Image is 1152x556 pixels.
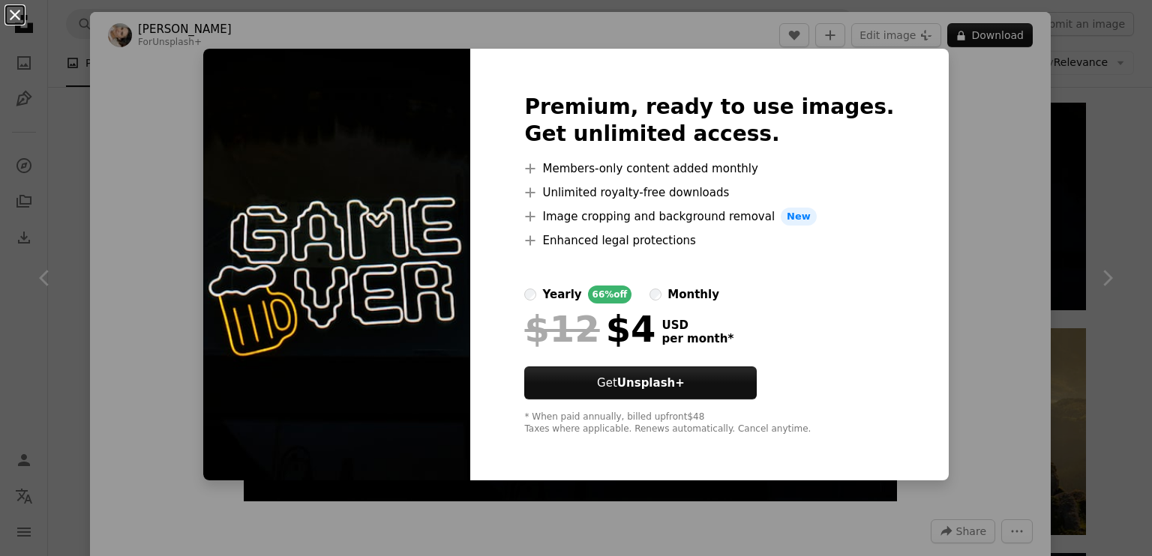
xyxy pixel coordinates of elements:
div: 66% off [588,285,632,303]
h2: Premium, ready to use images. Get unlimited access. [524,94,894,148]
span: USD [661,318,733,332]
li: Enhanced legal protections [524,232,894,250]
div: * When paid annually, billed upfront $48 Taxes where applicable. Renews automatically. Cancel any... [524,411,894,435]
strong: Unsplash+ [617,376,685,390]
li: Unlimited royalty-free downloads [524,184,894,202]
input: monthly [649,288,661,300]
input: yearly66%off [524,288,536,300]
span: New [781,208,817,226]
li: Image cropping and background removal [524,208,894,226]
li: Members-only content added monthly [524,160,894,178]
img: premium_photo-1673823194990-d4524df740b2 [203,49,470,480]
div: monthly [667,285,719,303]
span: per month * [661,332,733,345]
button: GetUnsplash+ [524,366,757,399]
div: yearly [542,285,581,303]
div: $4 [524,309,655,348]
span: $12 [524,309,599,348]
